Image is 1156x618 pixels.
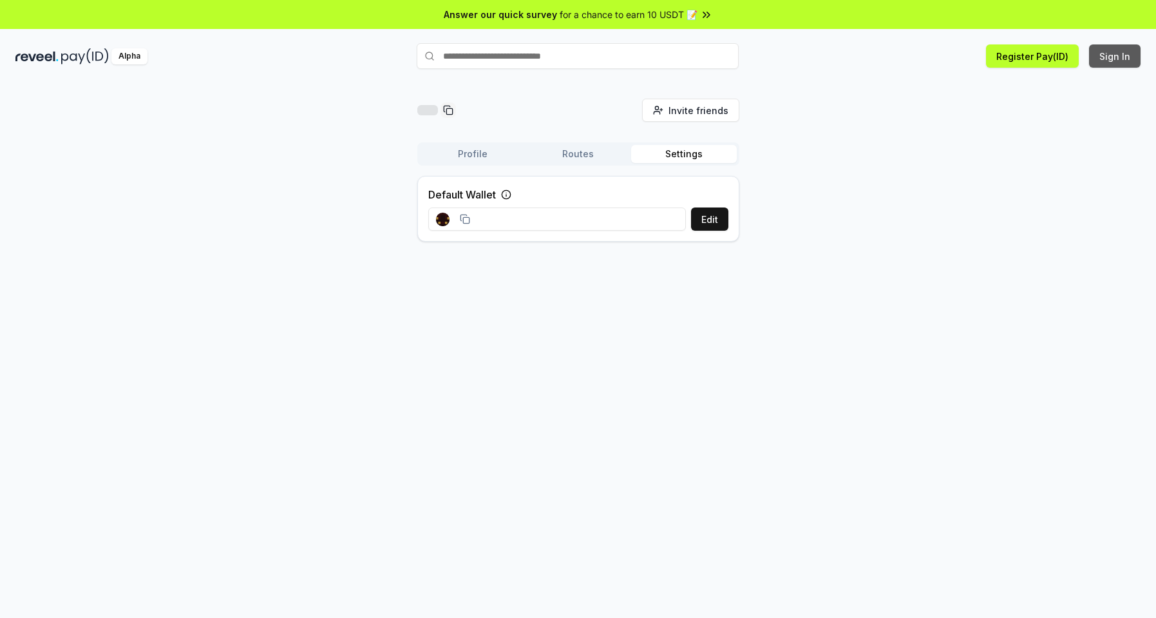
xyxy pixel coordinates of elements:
span: for a chance to earn 10 USDT 📝 [560,8,697,21]
img: pay_id [61,48,109,64]
img: reveel_dark [15,48,59,64]
span: Answer our quick survey [444,8,557,21]
button: Register Pay(ID) [986,44,1079,68]
button: Sign In [1089,44,1141,68]
button: Settings [631,145,737,163]
button: Profile [420,145,526,163]
button: Invite friends [642,99,739,122]
button: Routes [526,145,631,163]
label: Default Wallet [428,187,496,202]
button: Edit [691,208,728,231]
div: Alpha [111,48,147,64]
span: Invite friends [668,104,728,117]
